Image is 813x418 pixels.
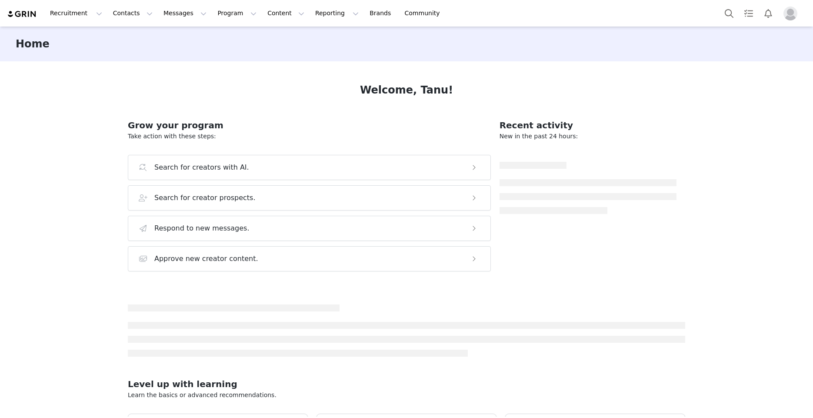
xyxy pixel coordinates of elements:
[154,223,250,234] h3: Respond to new messages.
[128,378,685,391] h2: Level up with learning
[128,155,491,180] button: Search for creators with AI.
[262,3,310,23] button: Content
[16,36,50,52] h3: Home
[212,3,262,23] button: Program
[720,3,739,23] button: Search
[310,3,364,23] button: Reporting
[128,391,685,400] p: Learn the basics or advanced recommendations.
[360,82,453,98] h1: Welcome, Tanu!
[7,10,37,18] img: grin logo
[400,3,449,23] a: Community
[128,132,491,141] p: Take action with these steps:
[128,246,491,271] button: Approve new creator content.
[128,216,491,241] button: Respond to new messages.
[108,3,158,23] button: Contacts
[759,3,778,23] button: Notifications
[364,3,399,23] a: Brands
[500,132,676,141] p: New in the past 24 hours:
[154,193,256,203] h3: Search for creator prospects.
[128,119,491,132] h2: Grow your program
[739,3,758,23] a: Tasks
[158,3,212,23] button: Messages
[128,185,491,211] button: Search for creator prospects.
[154,254,258,264] h3: Approve new creator content.
[45,3,107,23] button: Recruitment
[154,162,249,173] h3: Search for creators with AI.
[783,7,797,20] img: placeholder-profile.jpg
[500,119,676,132] h2: Recent activity
[778,7,806,20] button: Profile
